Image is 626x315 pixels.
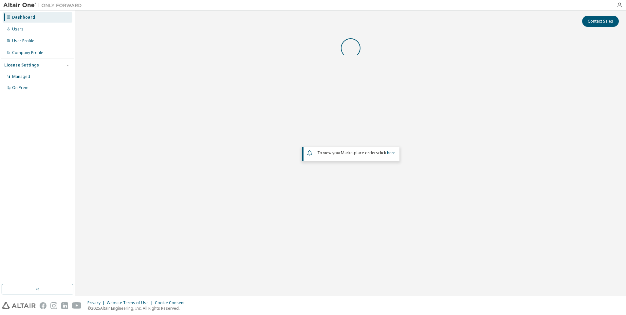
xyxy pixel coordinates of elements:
[12,50,43,55] div: Company Profile
[40,302,46,309] img: facebook.svg
[12,74,30,79] div: Managed
[3,2,85,9] img: Altair One
[317,150,396,156] span: To view your click
[2,302,36,309] img: altair_logo.svg
[4,63,39,68] div: License Settings
[341,150,378,156] em: Marketplace orders
[155,300,189,306] div: Cookie Consent
[61,302,68,309] img: linkedin.svg
[87,306,189,311] p: © 2025 Altair Engineering, Inc. All Rights Reserved.
[87,300,107,306] div: Privacy
[12,85,28,90] div: On Prem
[12,15,35,20] div: Dashboard
[12,38,34,44] div: User Profile
[107,300,155,306] div: Website Terms of Use
[387,150,396,156] a: here
[582,16,619,27] button: Contact Sales
[72,302,82,309] img: youtube.svg
[12,27,24,32] div: Users
[50,302,57,309] img: instagram.svg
